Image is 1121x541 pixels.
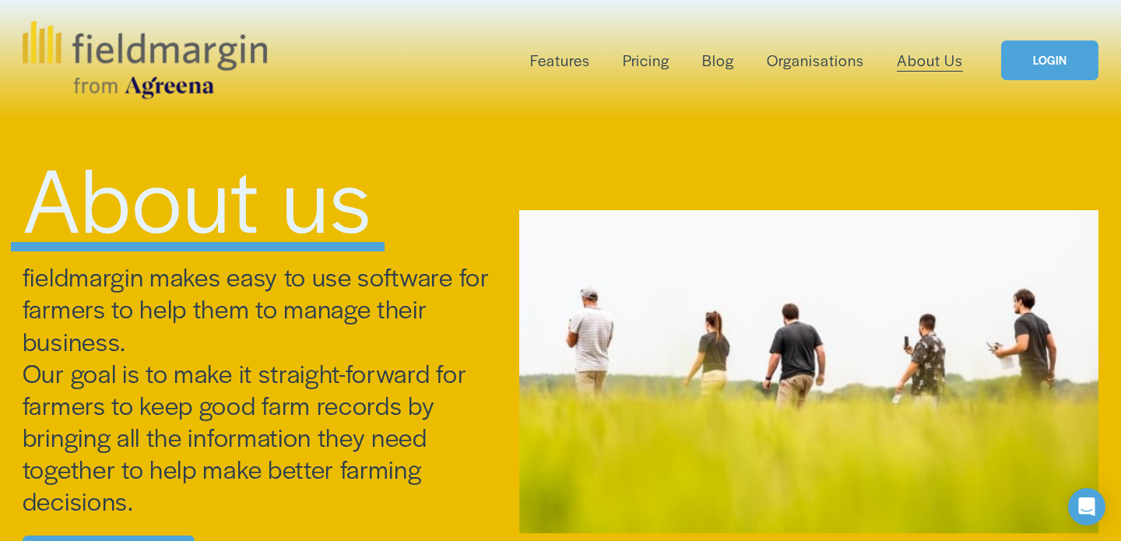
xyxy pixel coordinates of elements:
a: folder dropdown [530,47,590,73]
a: LOGIN [1001,40,1098,80]
a: About Us [897,47,963,73]
a: Blog [702,47,734,73]
img: fieldmargin.com [23,21,267,99]
a: Pricing [623,47,669,73]
span: About us [23,134,372,258]
div: Open Intercom Messenger [1068,488,1105,525]
span: fieldmargin makes easy to use software for farmers to help them to manage their business. Our goa... [23,258,495,518]
span: Features [530,49,590,72]
a: Organisations [767,47,864,73]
